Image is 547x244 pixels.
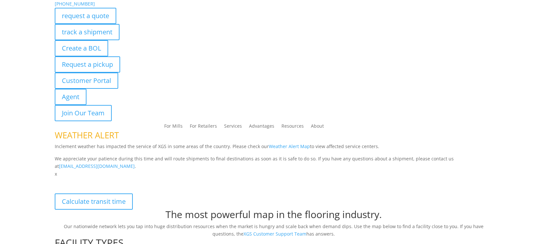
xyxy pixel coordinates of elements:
a: XGS Customer Support Team [244,231,306,237]
p: We appreciate your patience during this time and will route shipments to final destinations as so... [55,155,492,170]
a: Calculate transit time [55,193,133,210]
p: Inclement weather has impacted the service of XGS in some areas of the country. Please check our ... [55,143,492,155]
a: Request a pickup [55,56,120,73]
h1: The most powerful map in the flooring industry. [55,210,492,223]
p: XGS Distribution Network [55,178,492,193]
p: Our nationwide network lets you tap into huge distribution resources when the market is hungry an... [55,223,492,238]
span: WEATHER ALERT [55,129,119,141]
a: track a shipment [55,24,120,40]
a: Join Our Team [55,105,112,121]
a: request a quote [55,8,116,24]
a: [EMAIL_ADDRESS][DOMAIN_NAME] [59,163,135,169]
a: Services [224,124,242,131]
a: For Mills [164,124,183,131]
a: Create a BOL [55,40,108,56]
a: For Retailers [190,124,217,131]
a: Weather Alert Map [269,143,310,149]
a: Advantages [249,124,274,131]
p: x [55,170,492,178]
a: Resources [281,124,304,131]
a: [PHONE_NUMBER] [55,1,95,7]
a: About [311,124,324,131]
a: Agent [55,89,86,105]
a: Customer Portal [55,73,118,89]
